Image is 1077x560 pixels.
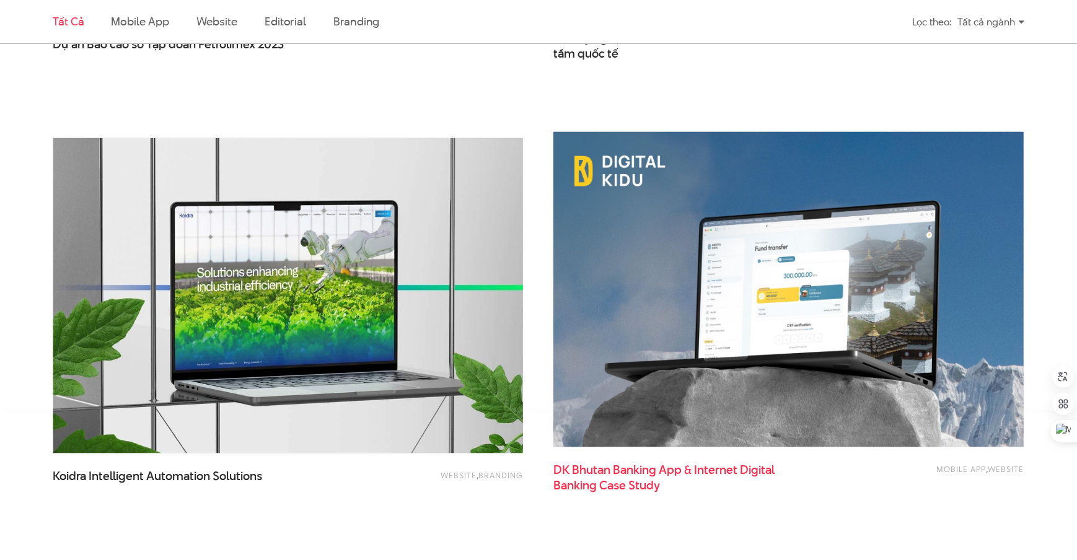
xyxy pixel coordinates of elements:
[146,468,210,485] span: Automation
[335,469,523,494] div: ,
[936,464,986,475] a: Mobile app
[131,36,144,53] span: số
[53,37,301,68] a: Dự án Báo cáo số Tập đoàn Petrolimex 2023
[258,36,284,53] span: 2023
[53,138,523,453] img: Koidra Thumbnail
[441,470,477,481] a: Website
[265,14,306,29] a: Editorial
[553,478,660,494] span: Banking Case Study
[196,14,237,29] a: Website
[89,468,144,485] span: Intelligent
[333,14,379,29] a: Branding
[553,463,801,494] span: DK Bhutan Banking App & Internet Digital
[553,46,618,62] span: tầm quốc tế
[553,30,801,61] span: Đưa kỹ nghệ facade của BM Windows vươn
[53,469,301,500] a: Koidra Intelligent Automation Solutions
[198,36,255,53] span: Petrolimex
[988,464,1024,475] a: Website
[53,14,84,29] a: Tất cả
[71,36,84,53] span: án
[146,36,166,53] span: Tập
[957,11,1024,33] div: Tất cả ngành
[835,463,1024,488] div: ,
[478,470,523,481] a: Branding
[111,14,169,29] a: Mobile app
[553,30,801,61] a: Đưa kỹ nghệ facade của BM Windows vươntầm quốc tế
[53,468,86,485] span: Koidra
[553,463,801,494] a: DK Bhutan Banking App & Internet DigitalBanking Case Study
[53,36,69,53] span: Dự
[169,36,196,53] span: đoàn
[213,468,262,485] span: Solutions
[110,36,129,53] span: cáo
[912,11,951,33] div: Lọc theo:
[553,132,1024,447] img: DK-Bhutan
[87,36,107,53] span: Báo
